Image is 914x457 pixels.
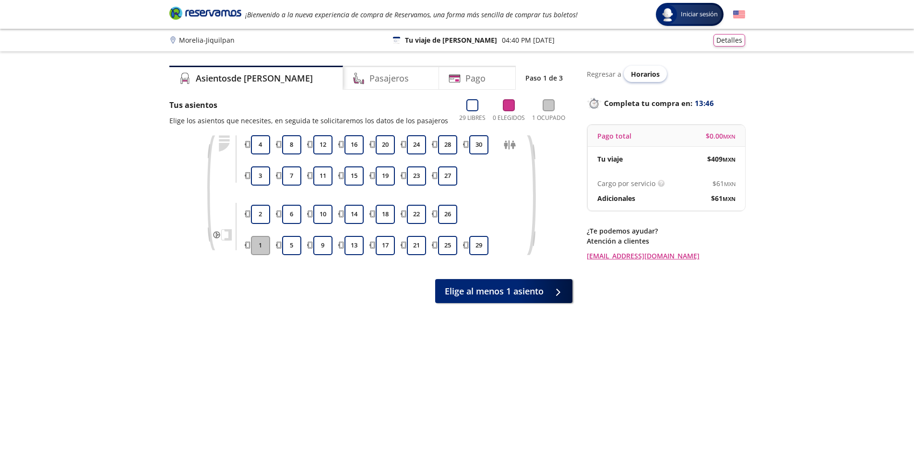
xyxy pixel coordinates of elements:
span: $ 61 [711,193,736,203]
h4: Pago [465,72,486,85]
p: Cargo por servicio [597,178,655,188]
h4: Asientos de [PERSON_NAME] [196,72,313,85]
div: Regresar a ver horarios [587,66,745,82]
span: 13:46 [695,98,714,109]
button: 21 [407,236,426,255]
p: Completa tu compra en : [587,96,745,110]
button: 29 [469,236,488,255]
p: 0 Elegidos [493,114,525,122]
span: Elige al menos 1 asiento [445,285,544,298]
span: Horarios [631,70,660,79]
button: 9 [313,236,332,255]
p: Regresar a [587,69,621,79]
p: 29 Libres [459,114,486,122]
span: $ 409 [707,154,736,164]
button: 16 [344,135,364,154]
button: 7 [282,166,301,186]
span: $ 0.00 [706,131,736,141]
button: 12 [313,135,332,154]
p: Tu viaje [597,154,623,164]
p: 1 Ocupado [532,114,565,122]
span: Iniciar sesión [677,10,722,19]
button: 28 [438,135,457,154]
button: 3 [251,166,270,186]
p: Elige los asientos que necesites, en seguida te solicitaremos los datos de los pasajeros [169,116,448,126]
button: 2 [251,205,270,224]
button: Detalles [713,34,745,47]
i: Brand Logo [169,6,241,20]
small: MXN [723,133,736,140]
p: Pago total [597,131,631,141]
button: 17 [376,236,395,255]
button: 8 [282,135,301,154]
button: 25 [438,236,457,255]
button: 30 [469,135,488,154]
p: Tu viaje de [PERSON_NAME] [405,35,497,45]
p: Atención a clientes [587,236,745,246]
button: 6 [282,205,301,224]
button: 14 [344,205,364,224]
p: ¿Te podemos ayudar? [587,226,745,236]
p: Morelia - Jiquilpan [179,35,235,45]
a: [EMAIL_ADDRESS][DOMAIN_NAME] [587,251,745,261]
p: Adicionales [597,193,635,203]
button: 27 [438,166,457,186]
button: 24 [407,135,426,154]
button: English [733,9,745,21]
button: 1 [251,236,270,255]
button: Elige al menos 1 asiento [435,279,572,303]
p: Tus asientos [169,99,448,111]
small: MXN [723,195,736,202]
button: 19 [376,166,395,186]
button: 18 [376,205,395,224]
button: 5 [282,236,301,255]
button: 11 [313,166,332,186]
a: Brand Logo [169,6,241,23]
button: 22 [407,205,426,224]
button: 13 [344,236,364,255]
button: 4 [251,135,270,154]
em: ¡Bienvenido a la nueva experiencia de compra de Reservamos, una forma más sencilla de comprar tus... [245,10,578,19]
button: 23 [407,166,426,186]
h4: Pasajeros [369,72,409,85]
button: 15 [344,166,364,186]
button: 20 [376,135,395,154]
p: 04:40 PM [DATE] [502,35,555,45]
small: MXN [724,180,736,187]
small: MXN [723,156,736,163]
p: Paso 1 de 3 [525,73,563,83]
button: 26 [438,205,457,224]
button: 10 [313,205,332,224]
span: $ 61 [712,178,736,188]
